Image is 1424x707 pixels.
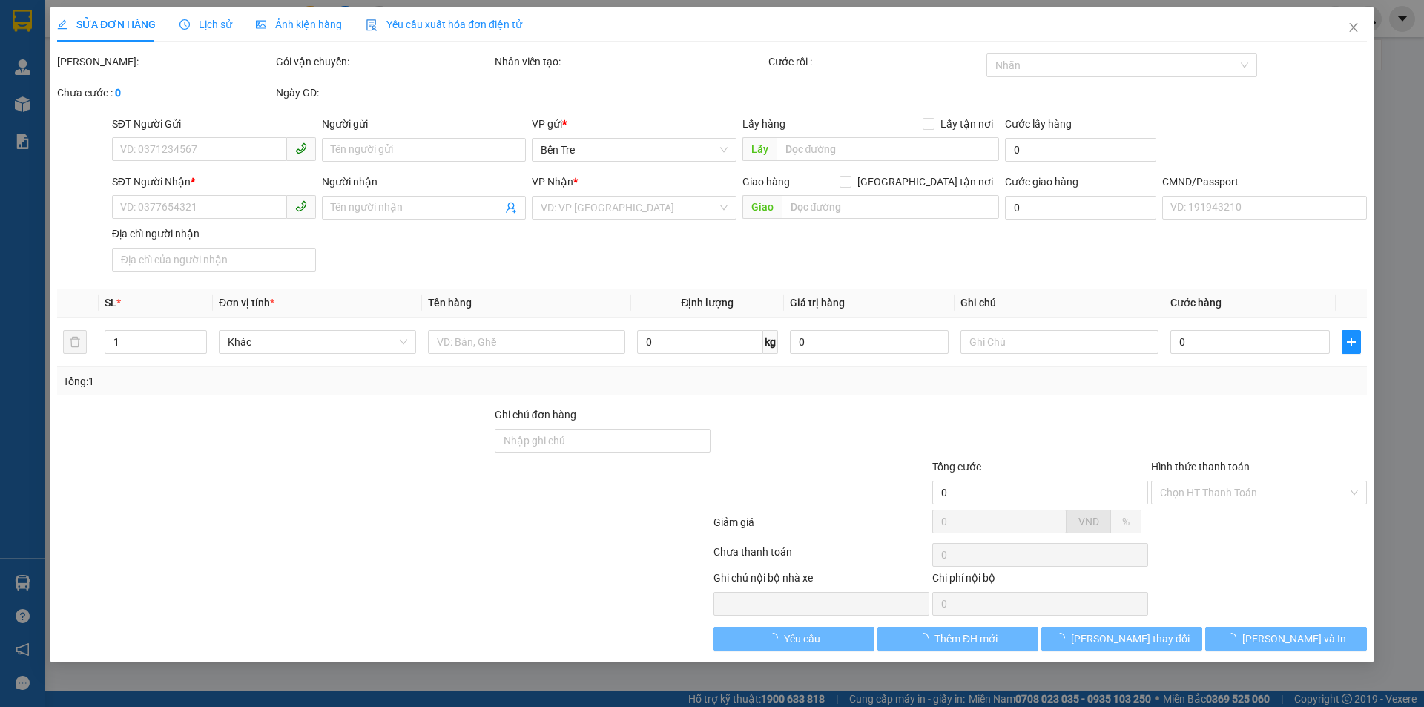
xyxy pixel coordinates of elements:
[495,53,765,70] div: Nhân viên tạo:
[1242,631,1346,647] span: [PERSON_NAME] và In
[1005,138,1156,162] input: Cước lấy hàng
[777,137,999,161] input: Dọc đường
[112,116,316,132] div: SĐT Người Gửi
[179,19,232,30] span: Lịch sử
[955,289,1164,318] th: Ghi chú
[1333,7,1374,49] button: Close
[322,116,526,132] div: Người gửi
[742,195,782,219] span: Giao
[276,85,492,101] div: Ngày GD:
[768,633,784,643] span: loading
[428,330,625,354] input: VD: Bàn, Ghế
[57,85,273,101] div: Chưa cước :
[112,226,316,242] div: Địa chỉ người nhận
[851,174,999,190] span: [GEOGRAPHIC_DATA] tận nơi
[295,200,307,212] span: phone
[63,373,550,389] div: Tổng: 1
[763,330,778,354] span: kg
[742,137,777,161] span: Lấy
[295,142,307,154] span: phone
[742,118,785,130] span: Lấy hàng
[533,116,736,132] div: VP gửi
[932,461,981,473] span: Tổng cước
[428,297,472,309] span: Tên hàng
[713,570,929,592] div: Ghi chú nội bộ nhà xe
[1041,627,1202,651] button: [PERSON_NAME] thay đổi
[322,174,526,190] div: Người nhận
[1342,330,1361,354] button: plus
[276,53,492,70] div: Gói vận chuyển:
[366,19,522,30] span: Yêu cầu xuất hóa đơn điện tử
[918,633,934,643] span: loading
[57,19,156,30] span: SỬA ĐƠN HÀNG
[1005,196,1156,220] input: Cước giao hàng
[533,176,574,188] span: VP Nhận
[57,53,273,70] div: [PERSON_NAME]:
[1226,633,1242,643] span: loading
[366,19,378,31] img: icon
[495,409,576,421] label: Ghi chú đơn hàng
[1162,174,1366,190] div: CMND/Passport
[877,627,1038,651] button: Thêm ĐH mới
[1206,627,1367,651] button: [PERSON_NAME] và In
[228,331,407,353] span: Khác
[57,19,67,30] span: edit
[932,570,1148,592] div: Chi phí nội bộ
[1078,516,1099,527] span: VND
[712,544,931,570] div: Chưa thanh toán
[495,429,711,453] input: Ghi chú đơn hàng
[1005,118,1072,130] label: Cước lấy hàng
[934,631,998,647] span: Thêm ĐH mới
[934,116,999,132] span: Lấy tận nơi
[219,297,274,309] span: Đơn vị tính
[63,330,87,354] button: delete
[713,627,874,651] button: Yêu cầu
[256,19,266,30] span: picture
[541,139,728,161] span: Bến Tre
[782,195,999,219] input: Dọc đường
[1122,516,1130,527] span: %
[682,297,734,309] span: Định lượng
[1170,297,1222,309] span: Cước hàng
[1071,631,1190,647] span: [PERSON_NAME] thay đổi
[112,248,316,272] input: Địa chỉ của người nhận
[115,87,121,99] b: 0
[768,53,984,70] div: Cước rồi :
[256,19,342,30] span: Ảnh kiện hàng
[1151,461,1250,473] label: Hình thức thanh toán
[1055,633,1071,643] span: loading
[105,297,116,309] span: SL
[179,19,190,30] span: clock-circle
[742,176,790,188] span: Giao hàng
[506,202,518,214] span: user-add
[784,631,820,647] span: Yêu cầu
[1348,22,1359,33] span: close
[961,330,1158,354] input: Ghi Chú
[712,514,931,540] div: Giảm giá
[1005,176,1078,188] label: Cước giao hàng
[1342,336,1360,348] span: plus
[112,174,316,190] div: SĐT Người Nhận
[790,297,845,309] span: Giá trị hàng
